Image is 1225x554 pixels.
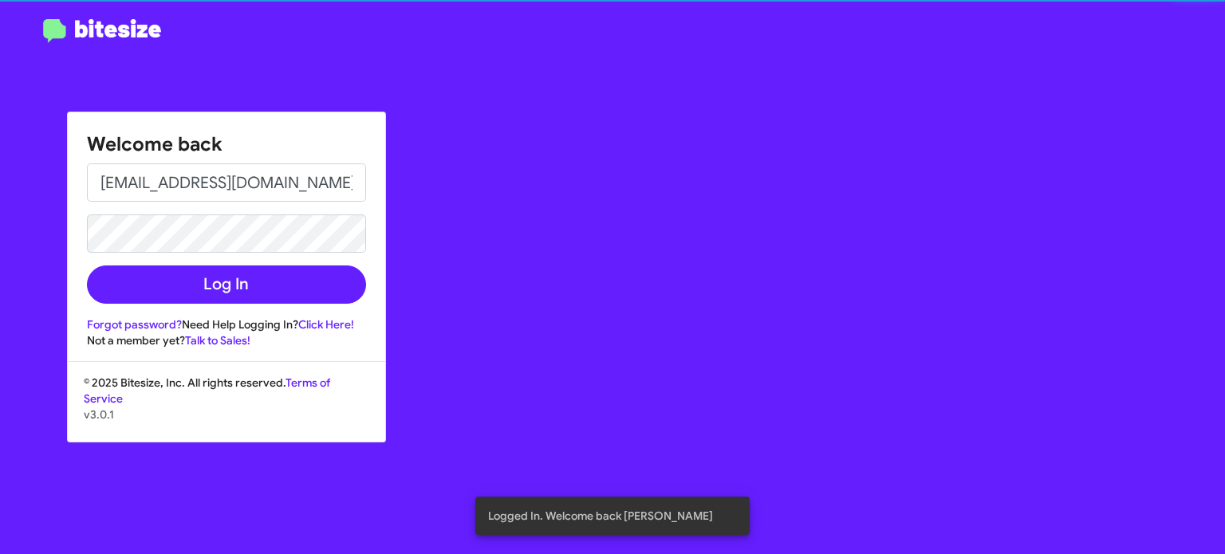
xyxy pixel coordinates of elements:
h1: Welcome back [87,132,366,157]
a: Click Here! [298,317,354,332]
button: Log In [87,265,366,304]
div: © 2025 Bitesize, Inc. All rights reserved. [68,375,385,442]
div: Need Help Logging In? [87,316,366,332]
a: Talk to Sales! [185,333,250,348]
p: v3.0.1 [84,407,369,422]
div: Not a member yet? [87,332,366,348]
input: Email address [87,163,366,202]
span: Logged In. Welcome back [PERSON_NAME] [488,508,713,524]
a: Forgot password? [87,317,182,332]
a: Terms of Service [84,375,330,406]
